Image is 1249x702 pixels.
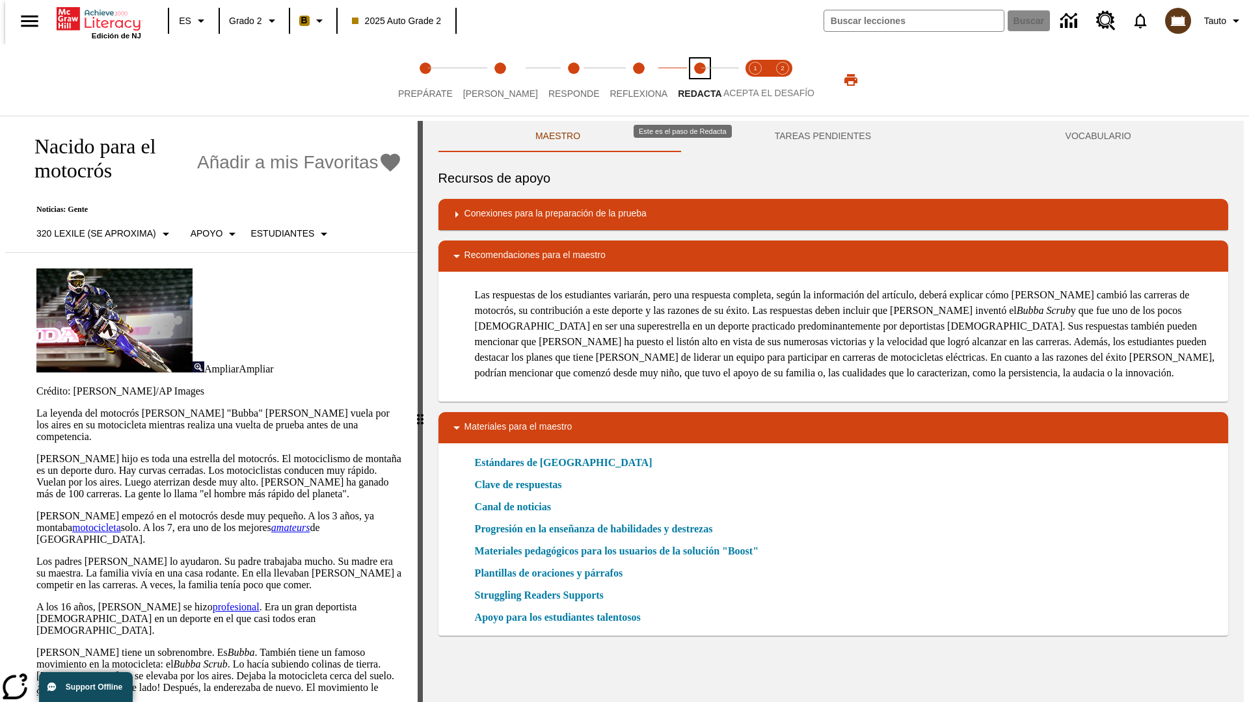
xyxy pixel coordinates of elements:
[634,125,732,138] div: Este es el paso de Redacta
[36,510,402,545] p: [PERSON_NAME] empezó en el motocrós desde muy pequeño. A los 3 años, ya montaba solo. A los 7, er...
[423,121,1244,702] div: activity
[764,44,801,116] button: Acepta el desafío contesta step 2 of 2
[301,12,308,29] span: B
[475,565,623,581] a: Plantillas de oraciones y párrafos, Se abrirá en una nueva ventana o pestaña
[197,152,379,173] span: Añadir a mis Favoritas
[213,601,260,612] a: profesional
[174,658,228,669] em: Bubba Scrub
[753,65,757,71] text: 1
[968,121,1228,152] button: VOCABULARIO
[1199,9,1249,32] button: Perfil/Configuración
[36,227,156,240] p: 320 Lexile (Se aproxima)
[21,135,191,183] h1: Nacido para el motocrós
[678,88,721,99] span: Redacta
[1204,14,1226,28] span: Tauto
[475,610,649,625] a: Apoyo para los estudiantes talentosos
[36,408,402,443] p: La leyenda del motocrós [PERSON_NAME] "Bubba" [PERSON_NAME] vuela por los aires en su motocicleta...
[388,44,463,116] button: Prepárate step 1 of 5
[179,14,191,28] span: ES
[66,682,122,692] span: Support Offline
[475,477,562,493] a: Clave de respuestas, Se abrirá en una nueva ventana o pestaña
[1157,4,1199,38] button: Escoja un nuevo avatar
[36,385,402,397] p: Crédito: [PERSON_NAME]/AP Images
[475,543,759,559] a: Materiales pedagógicos para los usuarios de la solución "Boost", Se abrirá en una nueva ventana o...
[599,44,678,116] button: Reflexiona step 4 of 5
[10,2,49,40] button: Abrir el menú lateral
[245,222,337,246] button: Seleccionar estudiante
[271,522,310,533] a: amateurs
[667,44,732,116] button: Redacta step 5 of 5
[736,44,774,116] button: Acepta el desafío lee step 1 of 2
[463,88,538,99] span: [PERSON_NAME]
[352,14,442,28] span: 2025 Auto Grade 2
[294,9,332,32] button: Boost El color de la clase es anaranjado claro. Cambiar el color de la clase.
[548,88,600,99] span: Responde
[36,556,402,591] p: Los padres [PERSON_NAME] lo ayudaron. Su padre trabajaba mucho. Su madre era su maestra. La famil...
[173,9,215,32] button: Lenguaje: ES, Selecciona un idioma
[677,121,968,152] button: TAREAS PENDIENTES
[197,151,402,174] button: Añadir a mis Favoritas - Nacido para el motocrós
[21,205,402,214] p: Noticias: Gente
[39,672,133,702] button: Support Offline
[538,44,610,116] button: Responde step 3 of 5
[193,361,204,372] img: Ampliar
[453,44,548,116] button: Lee step 2 of 5
[1053,3,1088,39] a: Centro de información
[185,222,246,246] button: Tipo de apoyo, Apoyo
[830,68,872,92] button: Imprimir
[92,32,141,40] span: Edición de NJ
[475,499,551,515] a: Canal de noticias, Se abrirá en una nueva ventana o pestaña
[438,121,678,152] button: Maestro
[36,268,193,372] img: El corredor de motocrós James Stewart vuela por los aires en su motocicleta de montaña.
[475,455,660,471] a: Estándares de [GEOGRAPHIC_DATA]
[191,227,223,240] p: Apoyo
[824,10,1004,31] input: Buscar campo
[723,88,814,98] span: ACEPTA EL DESAFÍO
[438,121,1228,152] div: Instructional Panel Tabs
[36,453,402,500] p: [PERSON_NAME] hijo es toda una estrella del motocrós. El motociclismo de montaña es un deporte du...
[464,207,647,222] p: Conexiones para la preparación de la prueba
[464,420,572,435] p: Materiales para el maestro
[228,647,255,658] em: Bubba
[224,9,285,32] button: Grado: Grado 2, Elige un grado
[250,227,314,240] p: Estudiantes
[1165,8,1191,34] img: avatar image
[1123,4,1157,38] a: Notificaciones
[610,88,667,99] span: Reflexiona
[438,199,1228,230] div: Conexiones para la preparación de la prueba
[438,168,1228,188] h6: Recursos de apoyo
[1017,305,1071,316] em: Bubba Scrub
[475,287,1218,381] p: Las respuestas de los estudiantes variarán, pero una respuesta completa, según la información del...
[438,412,1228,443] div: Materiales para el maestro
[5,121,418,695] div: reading
[1088,3,1123,38] a: Centro de recursos, Se abrirá en una pestaña nueva.
[398,88,453,99] span: Prepárate
[31,222,179,246] button: Seleccione Lexile, 320 Lexile (Se aproxima)
[229,14,262,28] span: Grado 2
[475,588,611,603] a: Struggling Readers Supports
[464,248,606,264] p: Recomendaciones para el maestro
[239,363,273,374] span: Ampliar
[781,65,784,71] text: 2
[438,240,1228,272] div: Recomendaciones para el maestro
[475,521,713,537] a: Progresión en la enseñanza de habilidades y destrezas, Se abrirá en una nueva ventana o pestaña
[204,363,239,374] span: Ampliar
[57,5,141,40] div: Portada
[418,121,423,702] div: Pulsa la tecla de intro o la barra espaciadora y luego presiona las flechas de derecha e izquierd...
[72,522,121,533] a: motocicleta
[36,601,402,636] p: A los 16 años, [PERSON_NAME] se hizo . Era un gran deportista [DEMOGRAPHIC_DATA] en un deporte en...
